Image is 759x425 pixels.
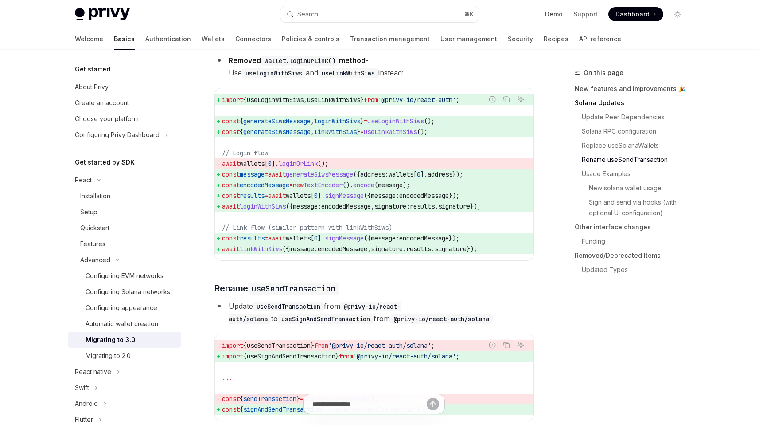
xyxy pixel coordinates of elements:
[145,28,191,50] a: Authentication
[464,11,474,18] span: ⌘ K
[235,28,271,50] a: Connectors
[297,9,322,20] div: Search...
[75,414,93,425] div: Flutter
[214,282,339,295] span: Rename
[440,28,497,50] a: User management
[68,252,181,268] button: Toggle Advanced section
[575,195,692,220] a: Sign and send via hooks (with optional UI configuration)
[222,160,240,168] span: await
[304,96,307,104] span: ,
[378,96,456,104] span: '@privy-io/react-auth'
[424,117,435,125] span: ();
[240,181,289,189] span: encodedMessage
[371,245,406,253] span: signature:
[265,192,268,200] span: =
[286,234,311,242] span: wallets
[75,366,111,377] div: React native
[314,117,360,125] span: loginWithSiws
[378,181,403,189] span: message
[575,138,692,153] a: Replace useSolanaWallets
[280,6,479,22] button: Open search
[467,245,477,253] span: });
[435,245,467,253] span: signature
[222,96,243,104] span: import
[222,128,240,136] span: const
[318,68,378,78] code: useLinkWithSiws
[314,342,328,350] span: from
[247,342,311,350] span: useSendTransaction
[243,352,247,360] span: {
[86,303,157,313] div: Configuring appearance
[68,188,181,204] a: Installation
[222,342,243,350] span: import
[240,202,286,210] span: loginWithSiws
[304,181,343,189] span: TextEncoder
[353,181,374,189] span: encode
[449,234,459,242] span: });
[364,128,417,136] span: useLinkWithSiws
[68,364,181,380] button: Toggle React native section
[202,28,225,50] a: Wallets
[575,234,692,248] a: Funding
[68,95,181,111] a: Create an account
[364,117,367,125] span: =
[410,202,435,210] span: results
[575,181,692,195] a: New solana wallet usage
[325,234,364,242] span: signMessage
[80,191,110,201] div: Installation
[399,192,449,200] span: encodedMessage
[501,339,512,351] button: Copy the contents from the code block
[279,160,318,168] span: loginOrLink
[222,245,240,253] span: await
[318,192,325,200] span: ].
[114,28,135,50] a: Basics
[68,172,181,188] button: Toggle React section
[456,96,459,104] span: ;
[343,181,353,189] span: ().
[575,220,692,234] a: Other interface changes
[80,223,109,233] div: Quickstart
[312,394,427,414] input: Ask a question...
[240,117,243,125] span: {
[350,28,430,50] a: Transaction management
[417,128,428,136] span: ();
[268,170,286,178] span: await
[286,170,353,178] span: generateSiwsMessage
[240,170,265,178] span: message
[222,192,240,200] span: const
[68,204,181,220] a: Setup
[86,287,170,297] div: Configuring Solana networks
[222,202,240,210] span: await
[289,245,318,253] span: message:
[311,128,314,136] span: ,
[367,245,371,253] span: ,
[214,54,534,79] li: - Use and instead:
[68,380,181,396] button: Toggle Swift section
[584,67,623,78] span: On this page
[452,170,463,178] span: });
[286,192,311,200] span: wallets
[243,117,311,125] span: generateSiwsMessage
[86,350,131,361] div: Migrating to 2.0
[575,153,692,167] a: Rename useSendTransaction
[240,234,265,242] span: results
[265,234,268,242] span: =
[253,302,324,311] code: useSendTransaction
[282,245,289,253] span: ({
[240,128,243,136] span: {
[311,192,314,200] span: [
[75,98,129,108] div: Create an account
[575,82,692,96] a: New features and improvements 🎉
[314,128,357,136] span: linkWithSiws
[575,263,692,277] a: Updated Types
[75,398,98,409] div: Android
[353,170,360,178] span: ({
[328,342,431,350] span: '@privy-io/react-auth/solana'
[575,124,692,138] a: Solana RPC configuration
[470,202,481,210] span: });
[222,181,240,189] span: const
[367,117,424,125] span: useLoginWithSiws
[68,220,181,236] a: Quickstart
[335,352,339,360] span: }
[68,127,181,143] button: Toggle Configuring Privy Dashboard section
